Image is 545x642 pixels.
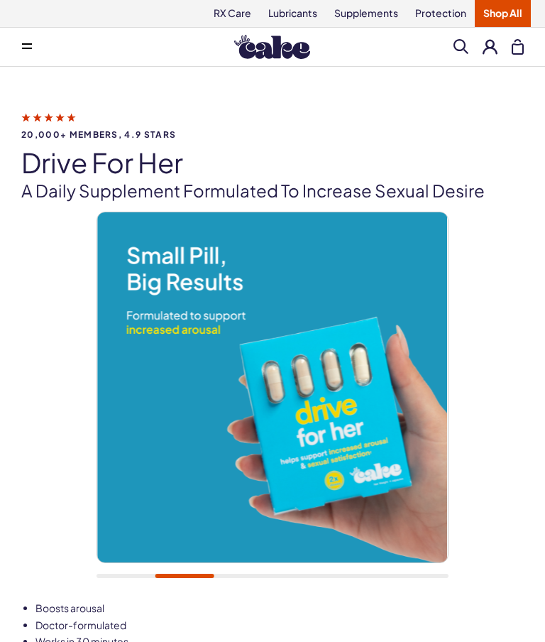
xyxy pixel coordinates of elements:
a: 20,000+ members, 4.9 stars [21,111,524,139]
span: 20,000+ members, 4.9 stars [21,130,524,139]
img: Hello Cake [234,35,310,59]
img: drive for her [97,212,448,563]
li: Doctor-formulated [35,619,524,633]
h1: drive for her [21,148,524,178]
li: Boosts arousal [35,602,524,616]
p: A daily supplement formulated to increase sexual desire [21,179,524,203]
